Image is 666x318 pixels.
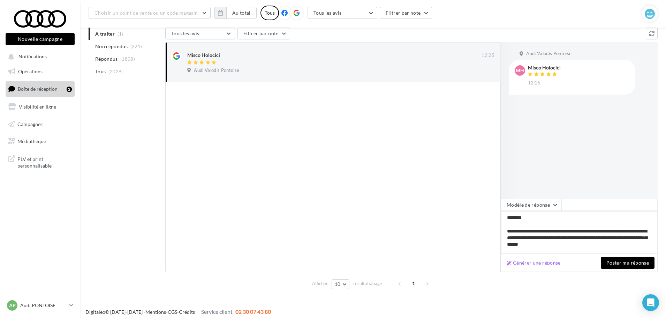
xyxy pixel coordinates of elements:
[120,56,135,62] span: (1808)
[17,138,46,144] span: Médiathèque
[332,279,349,289] button: 10
[642,294,659,311] div: Open Intercom Messenger
[214,7,257,19] button: Au total
[171,30,199,36] span: Tous les avis
[85,309,271,315] span: © [DATE]-[DATE] - - -
[95,68,106,75] span: Tous
[18,86,58,92] span: Boîte de réception
[526,51,572,57] span: Audi Valodis Pontoise
[4,117,76,132] a: Campagnes
[313,10,342,16] span: Tous les avis
[504,259,563,267] button: Générer une réponse
[18,68,43,74] span: Opérations
[4,134,76,149] a: Médiathèque
[168,309,177,315] a: CGS
[528,65,561,70] div: Misco Holocici
[4,99,76,114] a: Visibilité en ligne
[335,281,341,287] span: 10
[130,44,142,49] span: (221)
[260,6,279,20] div: Tous
[380,7,432,19] button: Filtrer par note
[89,7,211,19] button: Choisir un point de vente ou un code magasin
[235,308,271,315] span: 02 30 07 43 80
[4,81,76,96] a: Boîte de réception2
[9,302,16,309] span: AP
[187,52,220,59] div: Misco Holocici
[482,52,494,59] span: 12:25
[528,80,541,86] span: 12:25
[194,67,239,74] span: Audi Valodis Pontoise
[165,28,235,39] button: Tous les avis
[4,151,76,172] a: PLV et print personnalisable
[6,33,75,45] button: Nouvelle campagne
[20,302,67,309] p: Audi PONTOISE
[95,43,128,50] span: Non répondus
[237,28,290,39] button: Filtrer par note
[18,54,47,60] span: Notifications
[19,104,56,110] span: Visibilité en ligne
[601,257,654,269] button: Poster ma réponse
[501,199,561,211] button: Modèle de réponse
[408,278,419,289] span: 1
[17,154,72,169] span: PLV et print personnalisable
[85,309,105,315] a: Digitaleo
[67,87,72,92] div: 2
[4,64,76,79] a: Opérations
[516,67,524,74] span: MH
[353,280,382,287] span: résultats/page
[308,7,377,19] button: Tous les avis
[6,299,75,312] a: AP Audi PONTOISE
[179,309,195,315] a: Crédits
[95,56,118,62] span: Répondus
[145,309,166,315] a: Mentions
[312,280,328,287] span: Afficher
[201,308,233,315] span: Service client
[17,121,43,127] span: Campagnes
[108,69,123,74] span: (2029)
[94,10,198,16] span: Choisir un point de vente ou un code magasin
[226,7,257,19] button: Au total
